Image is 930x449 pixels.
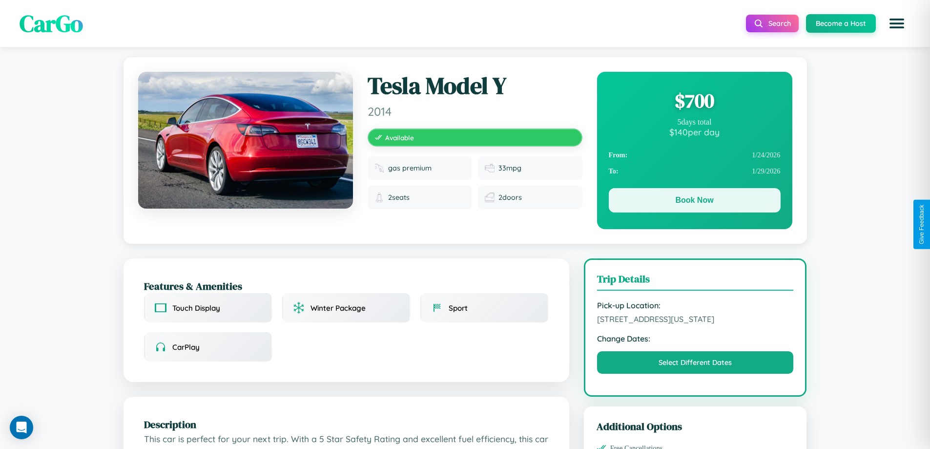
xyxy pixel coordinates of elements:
[374,163,384,173] img: Fuel type
[918,205,925,244] div: Give Feedback
[20,7,83,40] span: CarGo
[10,416,33,439] div: Open Intercom Messenger
[597,351,794,374] button: Select Different Dates
[485,192,495,202] img: Doors
[385,133,414,142] span: Available
[609,188,781,213] button: Book Now
[144,417,549,431] h2: Description
[609,147,781,163] div: 1 / 24 / 2026
[374,192,384,202] img: Seats
[388,164,432,172] span: gas premium
[597,334,794,343] strong: Change Dates:
[609,87,781,114] div: $ 700
[172,303,220,313] span: Touch Display
[609,118,781,127] div: 5 days total
[746,15,799,32] button: Search
[597,419,794,433] h3: Additional Options
[388,193,410,202] span: 2 seats
[609,167,619,175] strong: To:
[597,300,794,310] strong: Pick-up Location:
[597,314,794,324] span: [STREET_ADDRESS][US_STATE]
[310,303,366,313] span: Winter Package
[498,164,521,172] span: 33 mpg
[609,163,781,179] div: 1 / 29 / 2026
[144,279,549,293] h2: Features & Amenities
[485,163,495,173] img: Fuel efficiency
[609,127,781,137] div: $ 140 per day
[368,104,582,119] span: 2014
[609,151,628,159] strong: From:
[883,10,910,37] button: Open menu
[768,19,791,28] span: Search
[806,14,876,33] button: Become a Host
[368,72,582,100] h1: Tesla Model Y
[597,272,794,291] h3: Trip Details
[498,193,522,202] span: 2 doors
[449,303,468,313] span: Sport
[172,342,200,352] span: CarPlay
[138,72,353,209] img: Tesla Model Y 2014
